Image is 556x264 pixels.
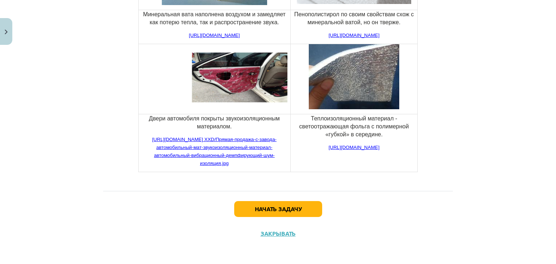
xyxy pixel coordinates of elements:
font: Двери автомобиля покрыты звукоизоляционным материалом. [149,115,279,129]
font: Пенополистирол по своим свойствам схож с минеральной ватой, но он тверже. [294,11,414,25]
a: [URL][DOMAIN_NAME] [329,33,380,38]
img: Теплоизоляционный материал дешевле розничной цены> Купить одежду, аксессуары и товары для дома дл... [309,44,399,109]
a: [URL][DOMAIN_NAME] [189,33,240,38]
font: Теплоизоляционный материал - светоотражающая фольга с полимерной «губкой» в середине. [299,115,409,137]
font: Закрывать [261,230,296,237]
img: icon-close-lesson-0947bae3869378f0d4975bcd49f059093ad1ed9edebbc8119c70593378902aed.svg [5,30,8,34]
button: Закрывать [258,230,298,237]
a: [URL][DOMAIN_NAME] XXD/Прямая-продажа-с-завода-автомобильный-мат-звукоизоляционный-материал-автом... [152,137,277,166]
img: Прямая продажа с заводаАвтомобильный коврик, звукоизоляционный материал, шумоизоляция, гашение ви... [191,44,287,109]
a: [URL][DOMAIN_NAME] [329,145,380,150]
font: Минеральная вата наполнена воздухом и замедляет как потерю тепла, так и распространение звука. [143,11,286,25]
font: Начать задачу [255,205,302,213]
button: Начать задачу [234,201,322,217]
